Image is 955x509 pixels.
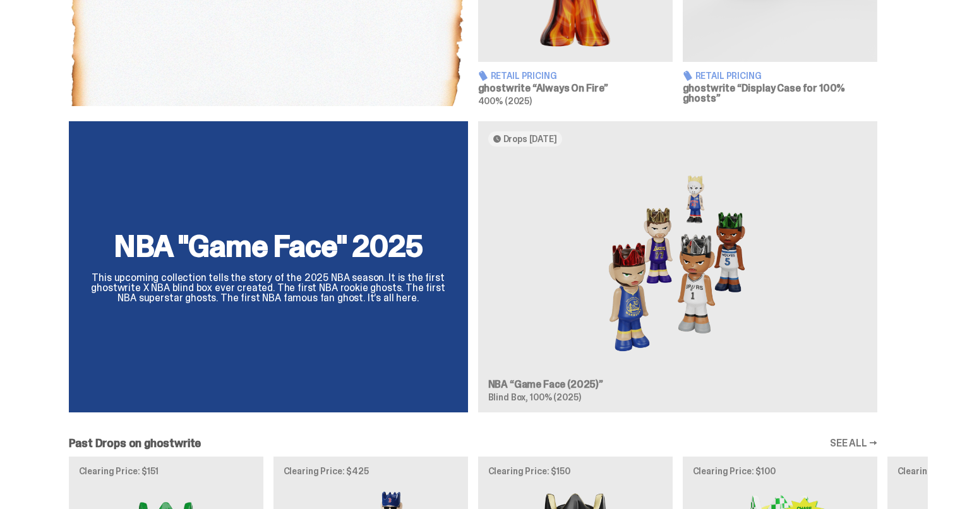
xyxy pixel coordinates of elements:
[530,392,580,403] span: 100% (2025)
[488,392,529,403] span: Blind Box,
[478,95,532,107] span: 400% (2025)
[488,467,663,476] p: Clearing Price: $150
[84,273,453,303] p: This upcoming collection tells the story of the 2025 NBA season. It is the first ghostwrite X NBA...
[491,71,557,80] span: Retail Pricing
[84,231,453,261] h2: NBA "Game Face" 2025
[503,134,557,144] span: Drops [DATE]
[683,83,877,104] h3: ghostwrite “Display Case for 100% ghosts”
[69,438,201,449] h2: Past Drops on ghostwrite
[79,467,253,476] p: Clearing Price: $151
[284,467,458,476] p: Clearing Price: $425
[693,467,867,476] p: Clearing Price: $100
[488,157,867,370] img: Game Face (2025)
[695,71,762,80] span: Retail Pricing
[478,83,673,93] h3: ghostwrite “Always On Fire”
[488,380,867,390] h3: NBA “Game Face (2025)”
[830,438,877,448] a: SEE ALL →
